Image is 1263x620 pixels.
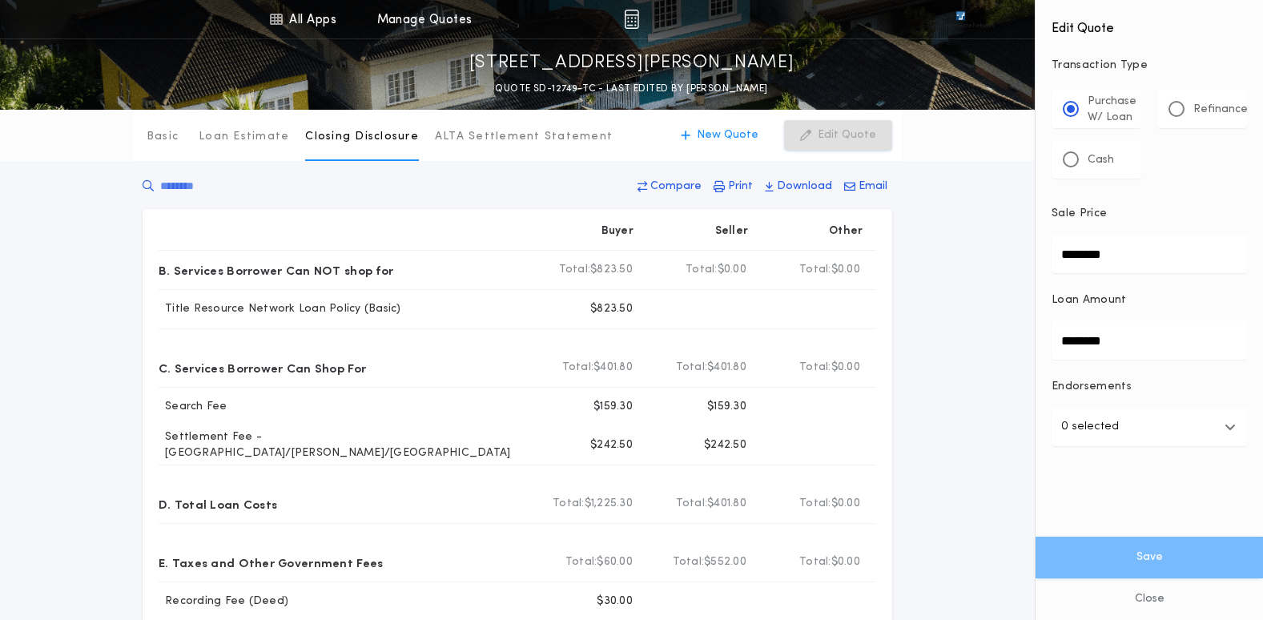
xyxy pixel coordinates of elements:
[704,437,746,453] p: $242.50
[593,399,633,415] p: $159.30
[159,257,393,283] p: B. Services Borrower Can NOT shop for
[159,301,401,317] p: Title Resource Network Loan Policy (Basic)
[1052,206,1107,222] p: Sale Price
[159,594,288,610] p: Recording Fee (Deed)
[818,127,876,143] p: Edit Quote
[728,179,753,195] p: Print
[707,399,746,415] p: $159.30
[305,129,419,145] p: Closing Disclosure
[1052,321,1247,360] input: Loan Amount
[799,262,831,278] b: Total:
[435,129,613,145] p: ALTA Settlement Statement
[839,172,892,201] button: Email
[585,496,633,512] span: $1,225.30
[159,399,227,415] p: Search Fee
[601,223,634,240] p: Buyer
[799,554,831,570] b: Total:
[159,355,366,380] p: C. Services Borrower Can Shop For
[1052,408,1247,446] button: 0 selected
[590,301,633,317] p: $823.50
[1036,537,1263,578] button: Save
[665,120,774,151] button: New Quote
[590,437,633,453] p: $242.50
[686,262,718,278] b: Total:
[1061,417,1119,437] p: 0 selected
[718,262,746,278] span: $0.00
[1088,94,1136,126] p: Purchase W/ Loan
[830,223,863,240] p: Other
[707,360,746,376] span: $401.80
[624,10,639,29] img: img
[831,554,860,570] span: $0.00
[593,360,633,376] span: $401.80
[590,262,633,278] span: $823.50
[831,262,860,278] span: $0.00
[707,496,746,512] span: $401.80
[469,50,794,76] p: [STREET_ADDRESS][PERSON_NAME]
[1052,379,1247,395] p: Endorsements
[633,172,706,201] button: Compare
[597,594,633,610] p: $30.00
[859,179,887,195] p: Email
[559,262,591,278] b: Total:
[147,129,179,145] p: Basic
[565,554,597,570] b: Total:
[650,179,702,195] p: Compare
[159,550,383,575] p: E. Taxes and Other Government Fees
[673,554,705,570] b: Total:
[676,360,708,376] b: Total:
[676,496,708,512] b: Total:
[1088,152,1114,168] p: Cash
[1052,10,1247,38] h4: Edit Quote
[760,172,837,201] button: Download
[1052,235,1247,273] input: Sale Price
[799,360,831,376] b: Total:
[715,223,749,240] p: Seller
[697,127,758,143] p: New Quote
[597,554,633,570] span: $60.00
[831,360,860,376] span: $0.00
[777,179,832,195] p: Download
[704,554,746,570] span: $552.00
[799,496,831,512] b: Total:
[553,496,585,512] b: Total:
[1036,578,1263,620] button: Close
[927,11,994,27] img: vs-icon
[831,496,860,512] span: $0.00
[1052,292,1127,308] p: Loan Amount
[784,120,892,151] button: Edit Quote
[159,429,532,461] p: Settlement Fee - [GEOGRAPHIC_DATA]/[PERSON_NAME]/[GEOGRAPHIC_DATA]
[495,81,767,97] p: QUOTE SD-12749-TC - LAST EDITED BY [PERSON_NAME]
[1052,58,1247,74] p: Transaction Type
[199,129,289,145] p: Loan Estimate
[159,491,277,517] p: D. Total Loan Costs
[709,172,758,201] button: Print
[562,360,594,376] b: Total:
[1193,102,1248,118] p: Refinance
